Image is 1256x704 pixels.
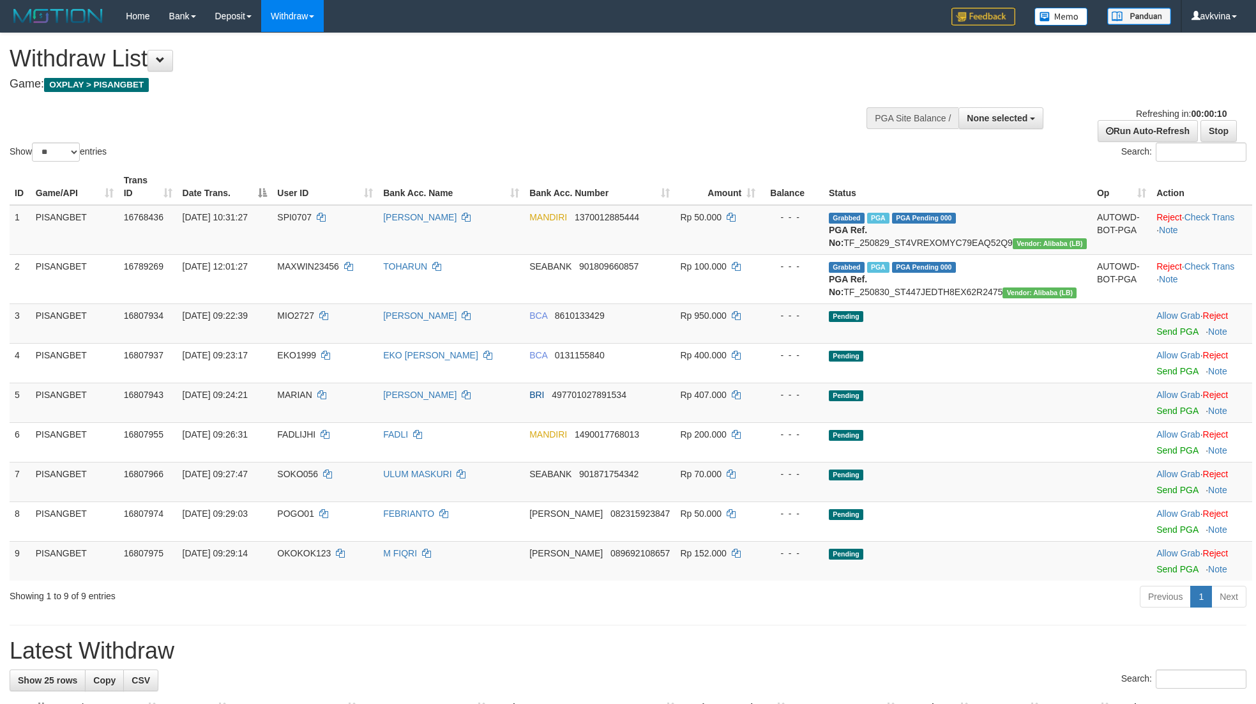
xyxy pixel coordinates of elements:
span: [DATE] 09:22:39 [183,310,248,321]
span: Marked by avkyakub [867,213,889,224]
span: Rp 152.000 [680,548,726,558]
span: [DATE] 09:27:47 [183,469,248,479]
a: [PERSON_NAME] [383,390,457,400]
span: 16807943 [124,390,163,400]
div: - - - [766,507,819,520]
th: User ID: activate to sort column ascending [272,169,378,205]
a: [PERSON_NAME] [383,310,457,321]
a: Allow Grab [1156,390,1200,400]
span: 16807974 [124,509,163,519]
a: Stop [1200,120,1237,142]
span: Rp 70.000 [680,469,722,479]
a: Reject [1156,261,1182,272]
label: Show entries [10,142,107,162]
span: [DATE] 10:31:27 [183,212,248,222]
td: PISANGBET [31,422,119,462]
span: Rp 200.000 [680,429,726,440]
td: PISANGBET [31,343,119,383]
a: EKO [PERSON_NAME] [383,350,478,360]
td: AUTOWD-BOT-PGA [1092,205,1151,255]
span: MANDIRI [529,212,567,222]
span: Copy 082315923847 to clipboard [610,509,670,519]
a: Note [1208,564,1227,574]
span: 16789269 [124,261,163,272]
span: Copy 8610133429 to clipboard [555,310,605,321]
span: MIO2727 [277,310,314,321]
span: [DATE] 09:23:17 [183,350,248,360]
td: · [1151,501,1252,541]
td: 8 [10,501,31,541]
span: SPI0707 [277,212,312,222]
span: · [1156,509,1202,519]
a: Reject [1203,469,1229,479]
a: Note [1159,225,1178,235]
a: Reject [1203,509,1229,519]
img: MOTION_logo.png [10,6,107,26]
div: - - - [766,260,819,273]
a: Check Trans [1184,212,1235,222]
span: Pending [829,430,863,441]
span: Rp 100.000 [680,261,726,272]
th: Amount: activate to sort column ascending [675,169,760,205]
span: Copy [93,675,116,685]
a: Reject [1156,212,1182,222]
span: Show 25 rows [18,675,77,685]
td: · [1151,422,1252,462]
span: BCA [529,350,547,360]
span: 16807937 [124,350,163,360]
td: PISANGBET [31,254,119,303]
span: 16807966 [124,469,163,479]
span: Rp 407.000 [680,390,726,400]
a: Check Trans [1184,261,1235,272]
div: - - - [766,349,819,362]
a: Allow Grab [1156,429,1200,440]
span: Pending [829,470,863,480]
a: M FIQRI [383,548,417,558]
span: [DATE] 09:29:14 [183,548,248,558]
a: Allow Grab [1156,469,1200,479]
span: [DATE] 09:24:21 [183,390,248,400]
span: PGA Pending [892,262,956,273]
a: Note [1208,406,1227,416]
select: Showentries [32,142,80,162]
span: SEABANK [529,469,571,479]
span: · [1156,390,1202,400]
a: 1 [1190,586,1212,608]
th: Op: activate to sort column ascending [1092,169,1151,205]
span: Rp 50.000 [680,212,722,222]
a: [PERSON_NAME] [383,212,457,222]
span: 16807934 [124,310,163,321]
th: Balance [760,169,824,205]
h1: Latest Withdraw [10,638,1246,664]
td: PISANGBET [31,462,119,501]
td: 3 [10,303,31,343]
span: Copy 1490017768013 to clipboard [575,429,639,440]
a: Note [1208,485,1227,495]
a: Note [1208,524,1227,535]
a: Note [1208,326,1227,337]
td: · [1151,541,1252,581]
a: FADLI [383,429,408,440]
span: [PERSON_NAME] [529,548,603,558]
span: [DATE] 12:01:27 [183,261,248,272]
span: Rp 50.000 [680,509,722,519]
span: [PERSON_NAME] [529,509,603,519]
th: Bank Acc. Name: activate to sort column ascending [378,169,524,205]
span: Marked by avksurya [867,262,889,273]
span: · [1156,469,1202,479]
span: BCA [529,310,547,321]
a: Allow Grab [1156,509,1200,519]
span: Copy 0131155840 to clipboard [555,350,605,360]
a: Run Auto-Refresh [1098,120,1198,142]
a: Allow Grab [1156,350,1200,360]
th: Game/API: activate to sort column ascending [31,169,119,205]
td: 1 [10,205,31,255]
h4: Game: [10,78,824,91]
a: Send PGA [1156,366,1198,376]
td: · [1151,383,1252,422]
span: Pending [829,509,863,520]
label: Search: [1121,142,1246,162]
a: Show 25 rows [10,670,86,691]
span: Rp 950.000 [680,310,726,321]
span: Refreshing in: [1136,109,1227,119]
